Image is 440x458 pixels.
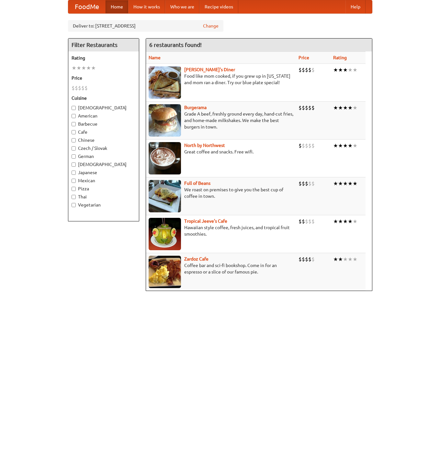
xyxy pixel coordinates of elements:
[72,113,136,119] label: American
[72,161,136,168] label: [DEMOGRAPHIC_DATA]
[149,73,293,86] p: Food like mom cooked, if you grew up in [US_STATE] and mom ran a diner. Try our blue plate special!
[299,142,302,149] li: $
[75,84,78,92] li: $
[184,67,235,72] a: [PERSON_NAME]'s Diner
[86,64,91,72] li: ★
[308,180,311,187] li: $
[311,256,315,263] li: $
[85,84,88,92] li: $
[149,111,293,130] p: Grade A beef, freshly ground every day, hand-cut fries, and home-made milkshakes. We make the bes...
[343,256,348,263] li: ★
[353,142,357,149] li: ★
[78,84,81,92] li: $
[333,180,338,187] li: ★
[184,218,227,224] a: Tropical Jeeve's Cafe
[72,154,76,159] input: German
[91,64,96,72] li: ★
[72,64,76,72] li: ★
[72,121,136,127] label: Barbecue
[72,145,136,151] label: Czech / Slovak
[149,149,293,155] p: Great coffee and snacks. Free wifi.
[72,137,136,143] label: Chinese
[149,262,293,275] p: Coffee bar and sci-fi bookshop. Come in for an espresso or a slice of our famous pie.
[72,202,136,208] label: Vegetarian
[305,256,308,263] li: $
[338,142,343,149] li: ★
[184,143,225,148] a: North by Northwest
[184,105,207,110] a: Burgerama
[68,20,223,32] div: Deliver to: [STREET_ADDRESS]
[305,180,308,187] li: $
[338,218,343,225] li: ★
[72,122,76,126] input: Barbecue
[343,66,348,73] li: ★
[149,142,181,174] img: north.jpg
[353,256,357,263] li: ★
[308,66,311,73] li: $
[184,181,210,186] a: Full of Beans
[333,142,338,149] li: ★
[184,256,209,262] a: Zardoz Cafe
[72,171,76,175] input: Japanese
[333,66,338,73] li: ★
[149,104,181,137] img: burgerama.jpg
[72,203,76,207] input: Vegetarian
[72,185,136,192] label: Pizza
[199,0,238,13] a: Recipe videos
[302,66,305,73] li: $
[72,84,75,92] li: $
[68,0,106,13] a: FoodMe
[72,179,76,183] input: Mexican
[343,218,348,225] li: ★
[311,66,315,73] li: $
[333,218,338,225] li: ★
[72,194,136,200] label: Thai
[149,180,181,212] img: beans.jpg
[348,218,353,225] li: ★
[333,55,347,60] a: Rating
[348,256,353,263] li: ★
[348,142,353,149] li: ★
[305,218,308,225] li: $
[149,55,161,60] a: Name
[343,104,348,111] li: ★
[165,0,199,13] a: Who we are
[308,142,311,149] li: $
[149,66,181,99] img: sallys.jpg
[333,104,338,111] li: ★
[311,218,315,225] li: $
[302,180,305,187] li: $
[343,180,348,187] li: ★
[305,66,308,73] li: $
[299,256,302,263] li: $
[299,55,309,60] a: Price
[149,224,293,237] p: Hawaiian style coffee, fresh juices, and tropical fruit smoothies.
[302,256,305,263] li: $
[353,66,357,73] li: ★
[348,66,353,73] li: ★
[345,0,366,13] a: Help
[333,256,338,263] li: ★
[338,256,343,263] li: ★
[302,104,305,111] li: $
[305,104,308,111] li: $
[149,186,293,199] p: We roast on premises to give you the best cup of coffee in town.
[68,39,139,51] h4: Filter Restaurants
[338,180,343,187] li: ★
[353,218,357,225] li: ★
[72,75,136,81] h5: Price
[72,153,136,160] label: German
[72,106,76,110] input: [DEMOGRAPHIC_DATA]
[308,104,311,111] li: $
[311,104,315,111] li: $
[353,104,357,111] li: ★
[72,177,136,184] label: Mexican
[348,180,353,187] li: ★
[348,104,353,111] li: ★
[128,0,165,13] a: How it works
[72,130,76,134] input: Cafe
